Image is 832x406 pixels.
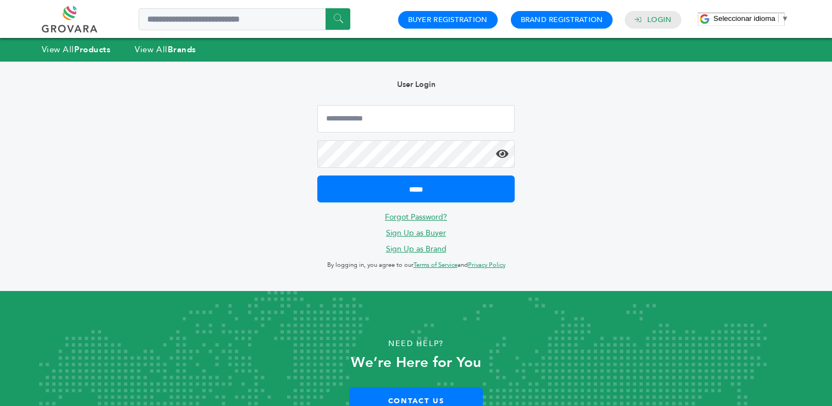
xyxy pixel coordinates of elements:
[168,44,196,55] strong: Brands
[42,336,791,352] p: Need Help?
[135,44,196,55] a: View AllBrands
[781,14,789,23] span: ▼
[397,79,436,90] b: User Login
[468,261,505,269] a: Privacy Policy
[317,105,514,133] input: Email Address
[386,228,446,238] a: Sign Up as Buyer
[521,15,603,25] a: Brand Registration
[42,44,111,55] a: View AllProducts
[139,8,350,30] input: Search a product or brand...
[408,15,488,25] a: Buyer Registration
[713,14,789,23] a: Seleccionar idioma​
[317,259,514,272] p: By logging in, you agree to our and
[778,14,779,23] span: ​
[386,244,447,254] a: Sign Up as Brand
[713,14,775,23] span: Seleccionar idioma
[317,140,514,168] input: Password
[647,15,671,25] a: Login
[351,353,481,372] strong: We’re Here for You
[385,212,447,222] a: Forgot Password?
[414,261,458,269] a: Terms of Service
[74,44,111,55] strong: Products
